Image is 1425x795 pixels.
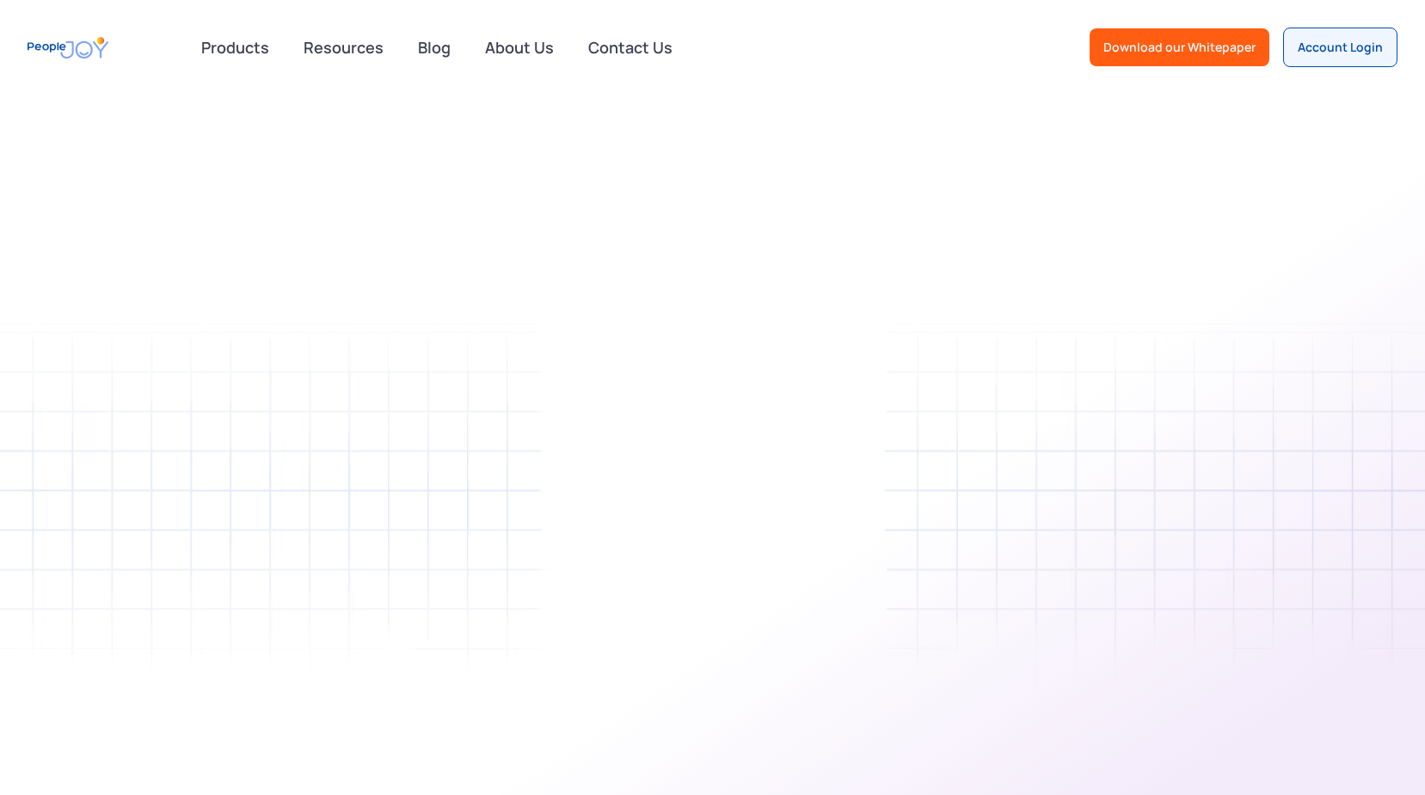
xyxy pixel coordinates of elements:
[578,28,683,66] a: Contact Us
[475,28,564,66] a: About Us
[1283,28,1397,67] a: Account Login
[1298,39,1383,56] div: Account Login
[28,28,108,67] a: home
[408,28,461,66] a: Blog
[1090,28,1269,66] a: Download our Whitepaper
[191,30,279,65] div: Products
[1103,39,1256,56] div: Download our Whitepaper
[293,28,394,66] a: Resources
